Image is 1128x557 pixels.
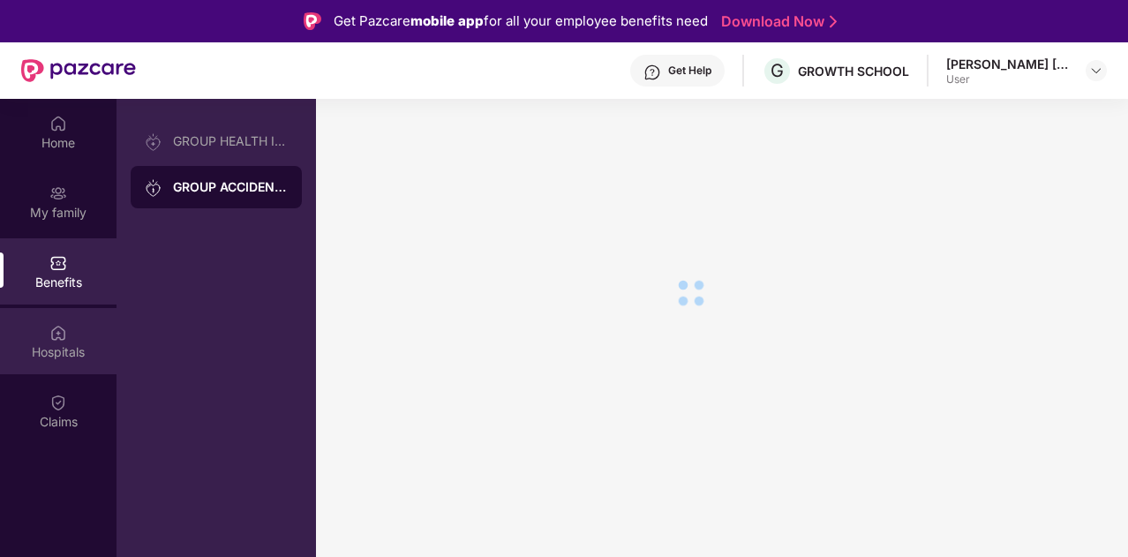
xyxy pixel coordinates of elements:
a: Download Now [721,12,831,31]
strong: mobile app [410,12,484,29]
img: Stroke [830,12,837,31]
div: GROUP ACCIDENTAL INSURANCE [173,178,288,196]
span: G [771,60,784,81]
div: [PERSON_NAME] [PERSON_NAME] [946,56,1070,72]
img: svg+xml;base64,PHN2ZyBpZD0iQ2xhaW0iIHhtbG5zPSJodHRwOi8vd3d3LnczLm9yZy8yMDAwL3N2ZyIgd2lkdGg9IjIwIi... [49,394,67,411]
img: svg+xml;base64,PHN2ZyBpZD0iSGVscC0zMngzMiIgeG1sbnM9Imh0dHA6Ly93d3cudzMub3JnLzIwMDAvc3ZnIiB3aWR0aD... [643,64,661,81]
img: New Pazcare Logo [21,59,136,82]
div: Get Help [668,64,711,78]
img: svg+xml;base64,PHN2ZyB3aWR0aD0iMjAiIGhlaWdodD0iMjAiIHZpZXdCb3g9IjAgMCAyMCAyMCIgZmlsbD0ibm9uZSIgeG... [49,184,67,202]
img: Logo [304,12,321,30]
div: Get Pazcare for all your employee benefits need [334,11,708,32]
div: GROWTH SCHOOL [798,63,909,79]
img: svg+xml;base64,PHN2ZyBpZD0iRHJvcGRvd24tMzJ4MzIiIHhtbG5zPSJodHRwOi8vd3d3LnczLm9yZy8yMDAwL3N2ZyIgd2... [1089,64,1103,78]
div: User [946,72,1070,87]
img: svg+xml;base64,PHN2ZyBpZD0iSG9zcGl0YWxzIiB4bWxucz0iaHR0cDovL3d3dy53My5vcmcvMjAwMC9zdmciIHdpZHRoPS... [49,324,67,342]
img: svg+xml;base64,PHN2ZyBpZD0iQmVuZWZpdHMiIHhtbG5zPSJodHRwOi8vd3d3LnczLm9yZy8yMDAwL3N2ZyIgd2lkdGg9Ij... [49,254,67,272]
img: svg+xml;base64,PHN2ZyBpZD0iSG9tZSIgeG1sbnM9Imh0dHA6Ly93d3cudzMub3JnLzIwMDAvc3ZnIiB3aWR0aD0iMjAiIG... [49,115,67,132]
img: svg+xml;base64,PHN2ZyB3aWR0aD0iMjAiIGhlaWdodD0iMjAiIHZpZXdCb3g9IjAgMCAyMCAyMCIgZmlsbD0ibm9uZSIgeG... [145,133,162,151]
img: svg+xml;base64,PHN2ZyB3aWR0aD0iMjAiIGhlaWdodD0iMjAiIHZpZXdCb3g9IjAgMCAyMCAyMCIgZmlsbD0ibm9uZSIgeG... [145,179,162,197]
div: GROUP HEALTH INSURANCE [173,134,288,148]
